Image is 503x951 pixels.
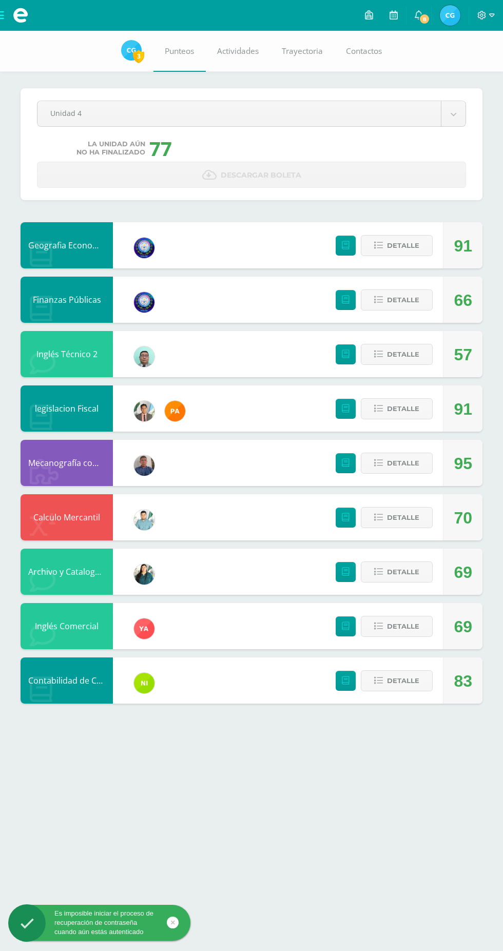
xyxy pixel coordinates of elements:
[134,564,154,585] img: f58bb6038ea3a85f08ed05377cd67300.png
[361,398,433,419] button: Detalle
[387,617,419,636] span: Detalle
[76,140,145,157] span: La unidad aún no ha finalizado
[21,657,113,704] div: Contabilidad de Costos
[387,399,419,418] span: Detalle
[221,163,301,188] span: Descargar boleta
[346,46,382,56] span: Contactos
[454,223,472,269] div: 91
[206,31,270,72] a: Actividades
[165,46,194,56] span: Punteos
[454,549,472,595] div: 69
[361,453,433,474] button: Detalle
[454,495,472,541] div: 70
[134,673,154,693] img: ca60df5ae60ada09d1f93a1da4ab2e41.png
[134,401,154,421] img: d725921d36275491089fe2b95fc398a7.png
[454,386,472,432] div: 91
[134,618,154,639] img: 90ee13623fa7c5dbc2270dab131931b4.png
[454,277,472,323] div: 66
[21,331,113,377] div: Inglés Técnico 2
[165,401,185,421] img: 81049356b3b16f348f04480ea0cb6817.png
[335,31,394,72] a: Contactos
[387,671,419,690] span: Detalle
[217,46,259,56] span: Actividades
[21,440,113,486] div: Mecanografía computarizada
[454,332,472,378] div: 57
[149,135,172,162] div: 77
[21,385,113,432] div: legislacion Fiscal
[387,290,419,309] span: Detalle
[134,455,154,476] img: bf66807720f313c6207fc724d78fb4d0.png
[361,507,433,528] button: Detalle
[134,292,154,313] img: 38991008722c8d66f2d85f4b768620e4.png
[21,494,113,540] div: Calculo Mercantil
[387,508,419,527] span: Detalle
[361,344,433,365] button: Detalle
[134,238,154,258] img: 38991008722c8d66f2d85f4b768620e4.png
[387,345,419,364] span: Detalle
[21,222,113,268] div: Geografia Economica
[134,510,154,530] img: 3bbeeb896b161c296f86561e735fa0fc.png
[361,670,433,691] button: Detalle
[153,31,206,72] a: Punteos
[454,658,472,704] div: 83
[387,236,419,255] span: Detalle
[270,31,335,72] a: Trayectoria
[21,549,113,595] div: Archivo y Catalogacion EspIngles
[21,277,113,323] div: Finanzas Públicas
[387,562,419,581] span: Detalle
[361,561,433,583] button: Detalle
[50,101,428,125] span: Unidad 4
[454,440,472,487] div: 95
[419,13,430,25] span: 8
[8,909,190,937] div: Es imposible iniciar el proceso de recuperación de contraseña cuando aún estás autenticado
[361,235,433,256] button: Detalle
[440,5,460,26] img: e9a4c6a2b75c4b8515276efd531984ac.png
[454,604,472,650] div: 69
[361,616,433,637] button: Detalle
[133,50,144,63] span: 3
[134,346,154,367] img: d4d564538211de5578f7ad7a2fdd564e.png
[37,101,466,126] a: Unidad 4
[282,46,323,56] span: Trayectoria
[21,603,113,649] div: Inglés Comercial
[121,40,142,61] img: e9a4c6a2b75c4b8515276efd531984ac.png
[387,454,419,473] span: Detalle
[361,289,433,310] button: Detalle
